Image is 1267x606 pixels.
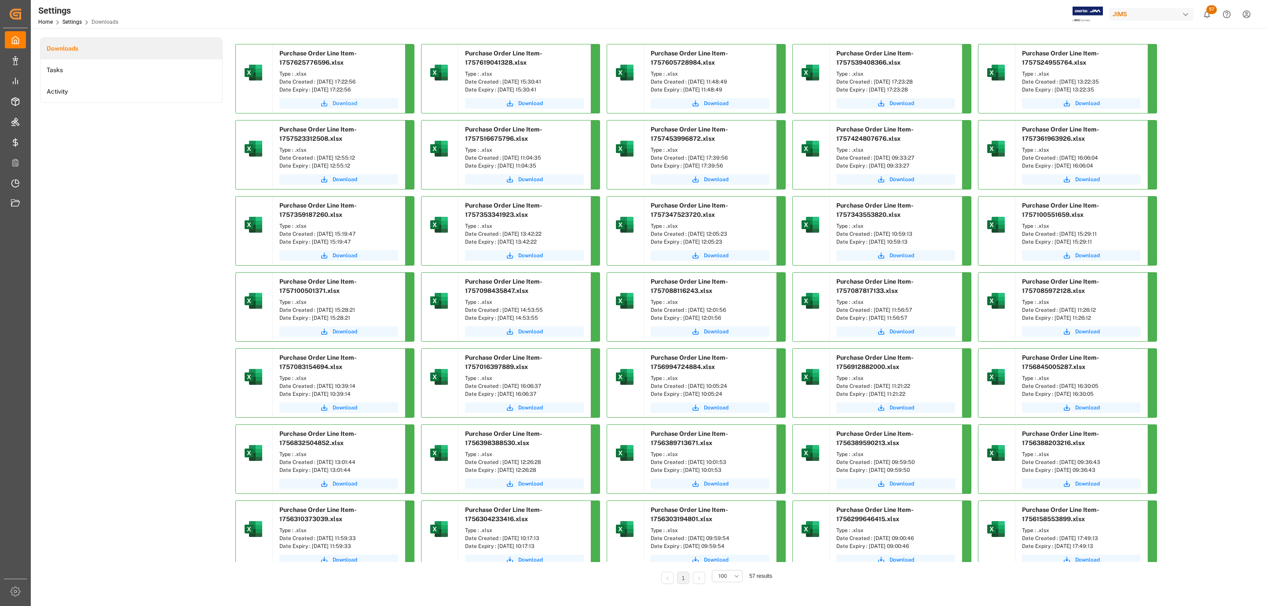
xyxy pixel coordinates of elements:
[333,175,357,183] span: Download
[1022,162,1141,170] div: Date Expiry : [DATE] 16:06:04
[800,138,821,159] img: microsoft-excel-2019--v1.png
[465,450,584,458] div: Type : .xlsx
[465,162,584,170] div: Date Expiry : [DATE] 11:04:35
[465,306,584,314] div: Date Created : [DATE] 14:53:55
[465,374,584,382] div: Type : .xlsx
[428,442,450,464] img: microsoft-excel-2019--v1.png
[651,534,769,542] div: Date Created : [DATE] 09:59:54
[651,238,769,246] div: Date Expiry : [DATE] 12:05:23
[1022,402,1141,413] a: Download
[279,326,398,337] button: Download
[428,290,450,311] img: microsoft-excel-2019--v1.png
[1075,480,1100,488] span: Download
[279,374,398,382] div: Type : .xlsx
[1075,404,1100,412] span: Download
[836,174,955,185] a: Download
[1022,555,1141,565] a: Download
[279,402,398,413] a: Download
[465,526,584,534] div: Type : .xlsx
[651,154,769,162] div: Date Created : [DATE] 17:39:56
[279,466,398,474] div: Date Expiry : [DATE] 13:01:44
[836,555,955,565] a: Download
[40,59,222,81] a: Tasks
[465,478,584,489] button: Download
[333,252,357,259] span: Download
[1022,354,1099,370] span: Purchase Order Line Item-1756845005287.xlsx
[465,402,584,413] button: Download
[836,146,955,154] div: Type : .xlsx
[465,70,584,78] div: Type : .xlsx
[985,62,1007,83] img: microsoft-excel-2019--v1.png
[279,354,357,370] span: Purchase Order Line Item-1757083154694.xlsx
[651,162,769,170] div: Date Expiry : [DATE] 17:39:56
[651,174,769,185] button: Download
[279,458,398,466] div: Date Created : [DATE] 13:01:44
[243,138,264,159] img: microsoft-excel-2019--v1.png
[1022,374,1141,382] div: Type : .xlsx
[1022,174,1141,185] a: Download
[279,238,398,246] div: Date Expiry : [DATE] 15:19:47
[704,404,729,412] span: Download
[465,534,584,542] div: Date Created : [DATE] 10:17:13
[836,326,955,337] button: Download
[465,326,584,337] a: Download
[279,154,398,162] div: Date Created : [DATE] 12:55:12
[985,442,1007,464] img: microsoft-excel-2019--v1.png
[704,556,729,564] span: Download
[1022,326,1141,337] button: Download
[333,556,357,564] span: Download
[836,162,955,170] div: Date Expiry : [DATE] 09:33:27
[428,366,450,387] img: microsoft-excel-2019--v1.png
[836,298,955,306] div: Type : .xlsx
[279,174,398,185] a: Download
[1022,154,1141,162] div: Date Created : [DATE] 16:06:04
[836,390,955,398] div: Date Expiry : [DATE] 11:21:22
[518,556,543,564] span: Download
[279,250,398,261] a: Download
[465,250,584,261] button: Download
[1022,458,1141,466] div: Date Created : [DATE] 09:36:43
[40,38,222,59] a: Downloads
[1022,314,1141,322] div: Date Expiry : [DATE] 11:26:12
[465,430,542,446] span: Purchase Order Line Item-1756398388530.xlsx
[1022,98,1141,109] a: Download
[890,480,914,488] span: Download
[518,404,543,412] span: Download
[1022,250,1141,261] a: Download
[279,98,398,109] a: Download
[333,404,357,412] span: Download
[1022,146,1141,154] div: Type : .xlsx
[518,252,543,259] span: Download
[651,382,769,390] div: Date Created : [DATE] 10:05:24
[1022,78,1141,86] div: Date Created : [DATE] 13:22:35
[651,230,769,238] div: Date Created : [DATE] 12:05:23
[1022,70,1141,78] div: Type : .xlsx
[279,450,398,458] div: Type : .xlsx
[985,138,1007,159] img: microsoft-excel-2019--v1.png
[518,328,543,336] span: Download
[836,202,914,218] span: Purchase Order Line Item-1757343553820.xlsx
[279,50,357,66] span: Purchase Order Line Item-1757625776596.xlsx
[1022,390,1141,398] div: Date Expiry : [DATE] 16:30:05
[651,466,769,474] div: Date Expiry : [DATE] 10:01:53
[518,480,543,488] span: Download
[651,50,728,66] span: Purchase Order Line Item-1757605728984.xlsx
[836,70,955,78] div: Type : .xlsx
[1022,382,1141,390] div: Date Created : [DATE] 16:30:05
[704,480,729,488] span: Download
[518,175,543,183] span: Download
[614,214,635,235] img: microsoft-excel-2019--v1.png
[1022,466,1141,474] div: Date Expiry : [DATE] 09:36:43
[651,450,769,458] div: Type : .xlsx
[465,506,542,522] span: Purchase Order Line Item-1756304233416.xlsx
[1022,450,1141,458] div: Type : .xlsx
[1075,556,1100,564] span: Download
